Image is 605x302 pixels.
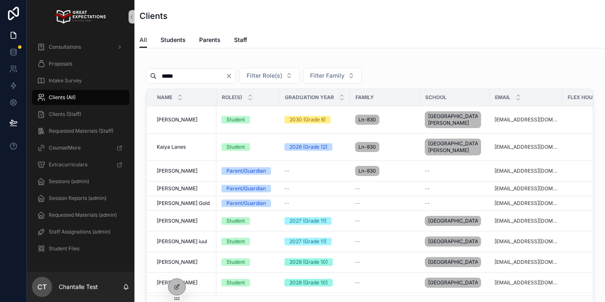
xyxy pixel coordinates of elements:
[355,200,415,207] a: --
[425,94,447,101] span: School
[32,157,129,172] a: Extracurriculars
[49,94,76,101] span: Clients (All)
[157,218,211,224] a: [PERSON_NAME]
[221,167,274,175] a: Parent/Guardian
[495,144,557,150] a: [EMAIL_ADDRESS][DOMAIN_NAME]
[221,200,274,207] a: Parent/Guardian
[355,140,415,154] a: Ln-830
[425,200,484,207] a: --
[199,36,221,44] span: Parents
[160,36,186,44] span: Students
[425,137,484,157] a: [GEOGRAPHIC_DATA][PERSON_NAME]
[425,200,430,207] span: --
[289,238,326,245] div: 2027 (Grade 11)
[310,71,345,80] span: Filter Family
[284,217,345,225] a: 2027 (Grade 11)
[495,168,557,174] a: [EMAIL_ADDRESS][DOMAIN_NAME]
[425,214,484,228] a: [GEOGRAPHIC_DATA]
[32,123,129,139] a: Requested Materials (Staff)
[226,279,245,286] div: Student
[32,191,129,206] a: Session Reports (admin)
[226,116,245,123] div: Student
[157,259,197,265] span: [PERSON_NAME]
[284,200,345,207] a: --
[239,68,300,84] button: Select Button
[139,10,168,22] h1: Clients
[355,164,415,178] a: Ln-830
[234,32,247,49] a: Staff
[355,238,360,245] span: --
[284,258,345,266] a: 2028 (Grade 10)
[495,185,557,192] a: [EMAIL_ADDRESS][DOMAIN_NAME]
[49,178,89,185] span: Sessions (admin)
[226,258,245,266] div: Student
[221,238,274,245] a: Student
[157,200,210,207] span: [PERSON_NAME] Gold
[495,94,510,101] span: Email
[358,116,376,123] span: Ln-830
[284,200,289,207] span: --
[428,140,478,154] span: [GEOGRAPHIC_DATA][PERSON_NAME]
[32,174,129,189] a: Sessions (admin)
[32,241,129,256] a: Student Files
[289,279,328,286] div: 2028 (Grade 10)
[49,245,79,252] span: Student Files
[495,116,557,123] a: [EMAIL_ADDRESS][DOMAIN_NAME]
[428,238,478,245] span: [GEOGRAPHIC_DATA]
[157,279,197,286] span: [PERSON_NAME]
[157,94,172,101] span: Name
[226,143,245,151] div: Student
[157,238,207,245] span: [PERSON_NAME] iuul
[425,276,484,289] a: [GEOGRAPHIC_DATA]
[289,217,326,225] div: 2027 (Grade 11)
[221,258,274,266] a: Student
[428,218,478,224] span: [GEOGRAPHIC_DATA]
[284,168,345,174] a: --
[495,200,557,207] a: [EMAIL_ADDRESS][DOMAIN_NAME]
[49,128,113,134] span: Requested Materials (Staff)
[221,217,274,225] a: Student
[289,258,328,266] div: 2028 (Grade 10)
[32,207,129,223] a: Requested Materials (admin)
[32,224,129,239] a: Staff Assignations (admin)
[157,168,197,174] span: [PERSON_NAME]
[37,282,47,292] span: CT
[160,32,186,49] a: Students
[49,212,117,218] span: Requested Materials (admin)
[49,195,106,202] span: Session Reports (admin)
[355,259,415,265] a: --
[284,143,345,151] a: 2026 (Grade 12)
[32,39,129,55] a: Consultations
[358,144,376,150] span: Ln-830
[27,34,134,267] div: scrollable content
[425,185,430,192] span: --
[234,36,247,44] span: Staff
[139,32,147,48] a: All
[355,185,415,192] a: --
[284,279,345,286] a: 2028 (Grade 10)
[199,32,221,49] a: Parents
[355,113,415,126] a: Ln-830
[284,116,345,123] a: 2030 (Grade 8)
[226,185,266,192] div: Parent/Guardian
[425,235,484,248] a: [GEOGRAPHIC_DATA]
[303,68,362,84] button: Select Button
[157,279,211,286] a: [PERSON_NAME]
[355,218,360,224] span: --
[222,94,242,101] span: Role(s)
[428,279,478,286] span: [GEOGRAPHIC_DATA]
[59,283,98,291] p: Chantalle Test
[428,259,478,265] span: [GEOGRAPHIC_DATA]
[425,255,484,269] a: [GEOGRAPHIC_DATA]
[32,90,129,105] a: Clients (All)
[495,218,557,224] a: [EMAIL_ADDRESS][DOMAIN_NAME]
[32,73,129,88] a: Intake Survey
[495,259,557,265] a: [EMAIL_ADDRESS][DOMAIN_NAME]
[226,217,245,225] div: Student
[284,185,289,192] span: --
[221,116,274,123] a: Student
